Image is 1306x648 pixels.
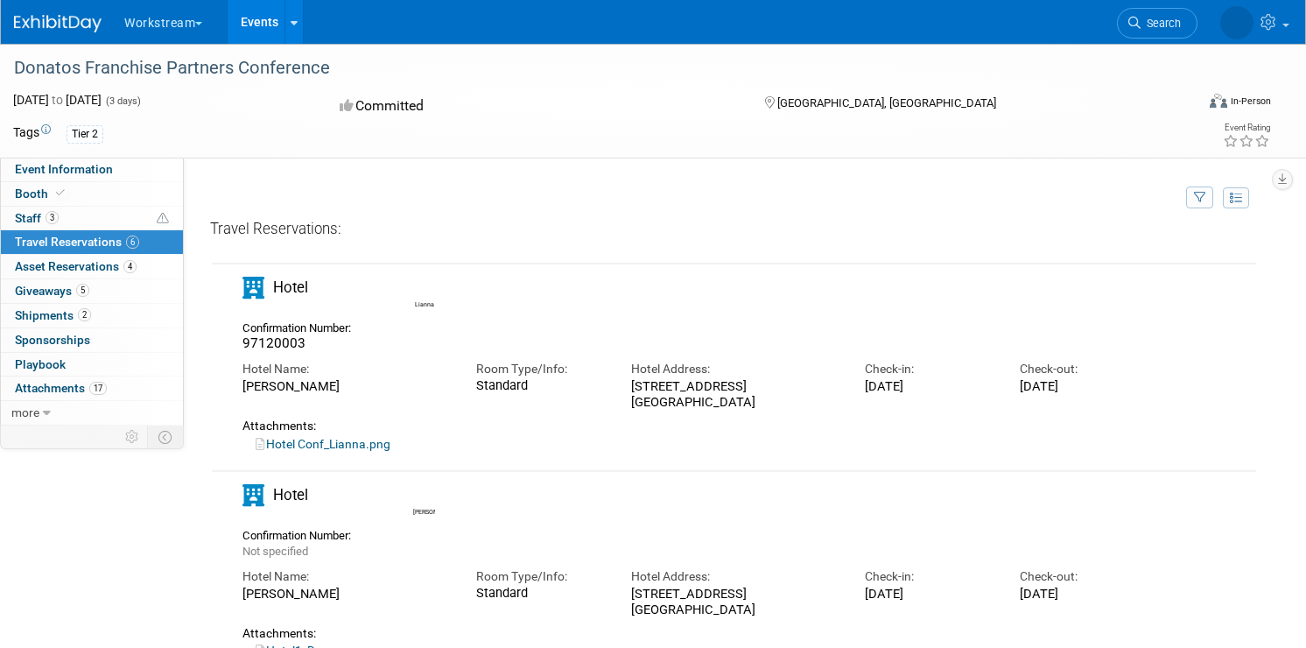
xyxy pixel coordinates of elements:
span: Search [1141,17,1181,30]
div: [PERSON_NAME] [242,378,450,394]
span: Shipments [15,308,91,322]
div: Tier 2 [67,125,103,144]
a: Playbook [1,353,183,377]
a: more [1,401,183,425]
span: Giveaways [15,284,89,298]
span: 4 [123,260,137,273]
img: Lianna Louie [413,274,438,299]
div: [STREET_ADDRESS] [GEOGRAPHIC_DATA] [631,378,839,411]
img: Damon Young [413,482,438,506]
div: Room Type/Info: [476,568,606,585]
span: Booth [15,187,68,201]
a: Travel Reservations6 [1,230,183,254]
span: Potential Scheduling Conflict -- at least one attendee is tagged in another overlapping event. [157,211,169,227]
span: 5 [76,284,89,297]
div: Check-out: [1020,568,1149,585]
div: [PERSON_NAME] [242,586,450,602]
span: Sponsorships [15,333,90,347]
a: Staff3 [1,207,183,230]
td: Toggle Event Tabs [148,426,184,448]
a: Asset Reservations4 [1,255,183,278]
div: Travel Reservations: [210,219,1258,246]
div: Hotel Name: [242,361,450,377]
span: Asset Reservations [15,259,137,273]
a: Event Information [1,158,183,181]
div: Lianna Louie [413,299,435,309]
div: Hotel Address: [631,361,839,377]
img: ExhibitDay [14,15,102,32]
span: 97120003 [242,335,305,351]
div: Attachments: [242,626,1149,641]
div: Standard [476,378,606,394]
i: Hotel [242,277,264,299]
span: 17 [89,382,107,395]
span: Hotel [273,486,308,504]
div: Check-out: [1020,361,1149,377]
img: Lianna Louie [1220,6,1253,39]
img: Format-Inperson.png [1210,94,1227,108]
a: Search [1117,8,1197,39]
a: Shipments2 [1,304,183,328]
div: Confirmation Number: [242,316,363,335]
div: [DATE] [1020,378,1149,394]
div: Check-in: [865,568,994,585]
div: Standard [476,586,606,602]
div: Donatos Franchise Partners Conference [8,53,1164,84]
td: Tags [13,123,51,144]
div: Hotel Address: [631,568,839,585]
a: Hotel Conf_Lianna.png [256,437,390,451]
i: Booth reservation complete [56,188,65,198]
span: Not specified [242,545,308,558]
div: [DATE] [865,378,994,394]
td: Personalize Event Tab Strip [117,426,148,448]
div: Lianna Louie [409,274,439,309]
div: In-Person [1230,95,1271,108]
div: [DATE] [1020,586,1149,602]
span: [GEOGRAPHIC_DATA], [GEOGRAPHIC_DATA] [777,96,996,109]
div: Damon Young [413,506,435,517]
div: Damon Young [409,482,439,517]
span: to [49,93,66,107]
span: 3 [46,211,59,224]
span: [DATE] [DATE] [13,93,102,107]
span: Staff [15,211,59,225]
div: Hotel Name: [242,568,450,585]
div: [DATE] [865,586,994,602]
div: [STREET_ADDRESS] [GEOGRAPHIC_DATA] [631,586,839,618]
span: Event Information [15,162,113,176]
div: Check-in: [865,361,994,377]
i: Hotel [242,484,264,506]
div: Confirmation Number: [242,524,363,543]
span: Attachments [15,381,107,395]
div: Attachments: [242,419,1149,433]
span: 6 [126,236,139,249]
span: more [11,405,39,419]
div: Event Rating [1223,123,1270,132]
i: Filter by Traveler [1194,193,1206,204]
span: Travel Reservations [15,235,139,249]
span: (3 days) [104,95,141,107]
div: Committed [334,91,736,122]
span: Hotel [273,278,308,296]
a: Giveaways5 [1,279,183,303]
div: Event Format [1084,91,1272,117]
span: 2 [78,308,91,321]
div: Room Type/Info: [476,361,606,377]
a: Booth [1,182,183,206]
span: Playbook [15,357,66,371]
a: Sponsorships [1,328,183,352]
a: Attachments17 [1,377,183,400]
